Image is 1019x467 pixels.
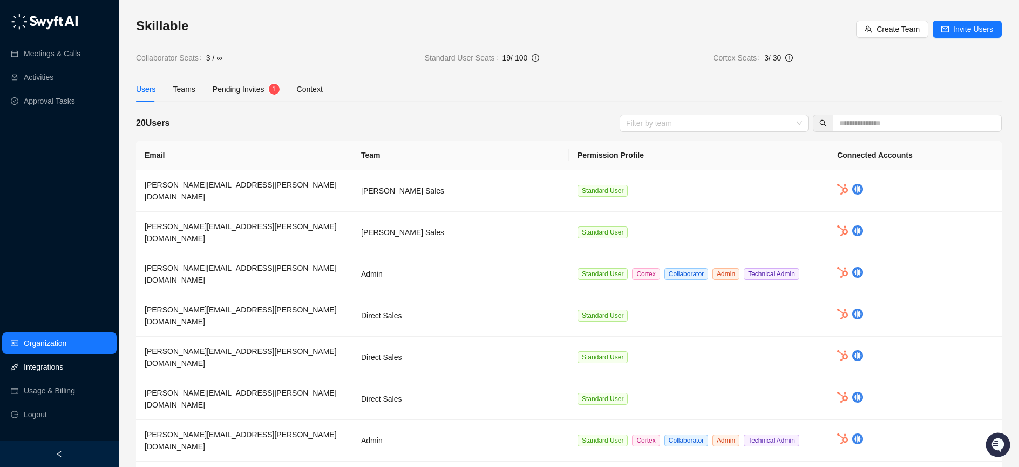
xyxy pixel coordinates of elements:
p: Welcome 👋 [11,43,196,61]
td: [PERSON_NAME] Sales [352,212,569,253]
span: search [819,119,827,127]
img: chorus-BBBF9yxZ.png [852,392,863,403]
h2: How can we help? [11,61,196,78]
iframe: Open customer support [984,431,1014,461]
span: Pylon [107,178,131,186]
span: Standard User [578,310,628,322]
div: 📶 [49,152,57,161]
img: Swyft AI [11,11,32,32]
a: Approval Tasks [24,90,75,112]
sup: 1 [269,84,280,95]
button: Start new chat [184,101,196,114]
span: info-circle [532,54,539,62]
span: Collaborator [664,268,708,280]
a: 📶Status [44,147,87,166]
span: Standard User [578,185,628,197]
span: [PERSON_NAME][EMAIL_ADDRESS][PERSON_NAME][DOMAIN_NAME] [145,181,337,201]
span: 1 [272,85,276,93]
td: [PERSON_NAME] Sales [352,170,569,212]
div: Teams [173,83,195,95]
span: Standard User [578,351,628,363]
th: Email [136,141,352,170]
span: [PERSON_NAME][EMAIL_ADDRESS][PERSON_NAME][DOMAIN_NAME] [145,430,337,451]
span: 3 / 30 [764,54,781,62]
a: Usage & Billing [24,380,75,402]
img: chorus-BBBF9yxZ.png [852,433,863,444]
span: Technical Admin [744,435,799,446]
td: Direct Sales [352,337,569,378]
h3: Skillable [136,17,856,35]
span: Status [59,151,83,162]
a: 📚Docs [6,147,44,166]
span: [PERSON_NAME][EMAIL_ADDRESS][PERSON_NAME][DOMAIN_NAME] [145,264,337,284]
th: Connected Accounts [828,141,1002,170]
td: Admin [352,253,569,295]
span: left [56,450,63,458]
img: hubspot-DkpyWjJb.png [837,225,848,237]
img: hubspot-DkpyWjJb.png [837,392,848,403]
span: Cortex [632,268,660,280]
button: Invite Users [933,21,1002,38]
th: Permission Profile [569,141,828,170]
span: Collaborator Seats [136,52,206,64]
span: team [865,25,872,33]
span: Technical Admin [744,268,799,280]
span: [PERSON_NAME][EMAIL_ADDRESS][PERSON_NAME][DOMAIN_NAME] [145,347,337,368]
span: [PERSON_NAME][EMAIL_ADDRESS][PERSON_NAME][DOMAIN_NAME] [145,222,337,243]
span: [PERSON_NAME][EMAIL_ADDRESS][PERSON_NAME][DOMAIN_NAME] [145,305,337,326]
span: Standard User Seats [425,52,502,64]
td: Admin [352,420,569,462]
span: logout [11,411,18,418]
img: hubspot-DkpyWjJb.png [837,267,848,278]
img: chorus-BBBF9yxZ.png [852,267,863,278]
img: chorus-BBBF9yxZ.png [852,350,863,361]
img: chorus-BBBF9yxZ.png [852,309,863,319]
span: Standard User [578,268,628,280]
span: Create Team [877,23,920,35]
div: Users [136,83,156,95]
span: mail [941,25,949,33]
span: Cortex [632,435,660,446]
span: 3 / ∞ [206,52,222,64]
th: Team [352,141,569,170]
button: Create Team [856,21,928,38]
img: chorus-BBBF9yxZ.png [852,184,863,195]
span: Cortex Seats [713,52,764,64]
img: 5124521997842_fc6d7dfcefe973c2e489_88.png [11,98,30,117]
span: Invite Users [953,23,993,35]
img: chorus-BBBF9yxZ.png [852,225,863,236]
img: hubspot-DkpyWjJb.png [837,309,848,320]
div: 📚 [11,152,19,161]
span: Standard User [578,435,628,446]
span: Admin [712,268,739,280]
a: Activities [24,66,53,88]
a: Integrations [24,356,63,378]
span: Pending Invites [213,85,264,94]
span: [PERSON_NAME][EMAIL_ADDRESS][PERSON_NAME][DOMAIN_NAME] [145,389,337,409]
img: hubspot-DkpyWjJb.png [837,184,848,195]
a: Powered byPylon [76,177,131,186]
img: logo-05li4sbe.png [11,14,78,30]
span: info-circle [785,54,793,62]
span: Admin [712,435,739,446]
span: Docs [22,151,40,162]
span: 19 / 100 [502,54,528,62]
div: We're available if you need us! [37,109,137,117]
img: hubspot-DkpyWjJb.png [837,350,848,362]
a: Meetings & Calls [24,43,80,64]
a: Organization [24,332,66,354]
span: Standard User [578,226,628,238]
div: Context [297,83,323,95]
div: Start new chat [37,98,177,109]
span: Collaborator [664,435,708,446]
td: Direct Sales [352,295,569,337]
img: hubspot-DkpyWjJb.png [837,433,848,445]
h5: 20 Users [136,117,169,130]
span: Standard User [578,393,628,405]
td: Direct Sales [352,378,569,420]
span: Logout [24,404,47,425]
